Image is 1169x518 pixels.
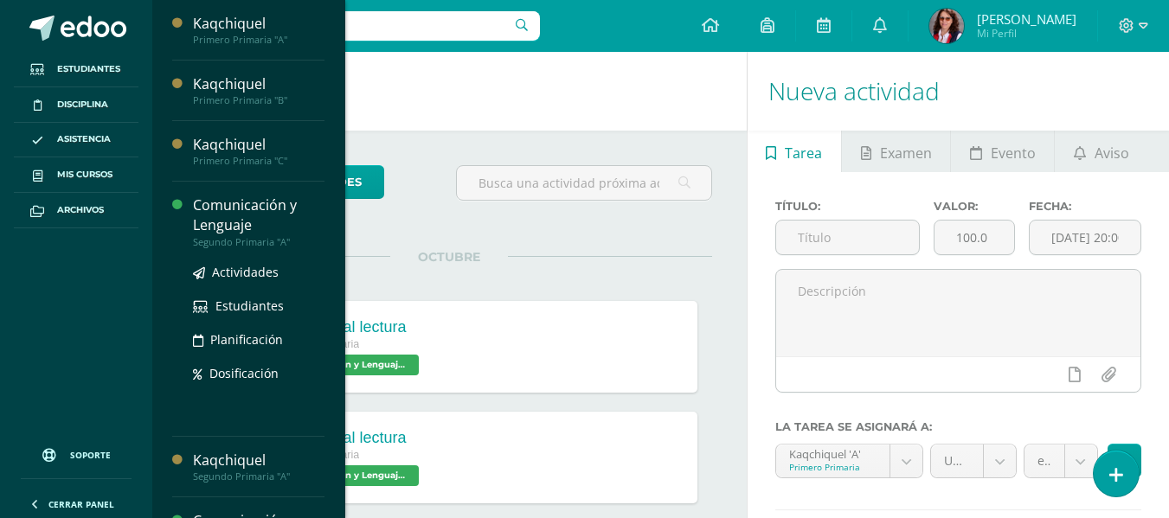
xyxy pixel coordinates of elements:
span: Aviso [1095,132,1129,174]
a: Tarea [748,131,841,172]
label: La tarea se asignará a: [775,420,1141,433]
a: Mis cursos [14,157,138,193]
div: Primero Primaria [789,461,877,473]
div: Segundo Primaria "A" [193,470,324,483]
div: Segundo Primaria "A" [193,236,324,248]
div: Prueba final lectura [272,429,423,447]
a: Evento [951,131,1054,172]
span: Mi Perfil [977,26,1076,41]
a: KaqchiquelPrimero Primaria "A" [193,14,324,46]
a: Planificación [193,329,324,349]
a: KaqchiquelPrimero Primaria "B" [193,74,324,106]
div: Comunicación y Lenguaje [193,195,324,235]
div: Primero Primaria "C" [193,155,324,167]
div: Kaqchiquel [193,74,324,94]
span: Disciplina [57,98,108,112]
div: Kaqchiquel [193,14,324,34]
div: Kaqchiquel [193,451,324,470]
span: Archivos [57,203,104,217]
a: Dosificación [193,363,324,383]
span: [PERSON_NAME] [977,10,1076,28]
a: Examen [842,131,950,172]
a: KaqchiquelPrimero Primaria "C" [193,135,324,167]
label: Fecha: [1029,200,1141,213]
div: Prueba final lectura [272,318,423,336]
div: Primero Primaria "B" [193,94,324,106]
span: exámenes, trabajo (50.0%) [1037,444,1051,477]
a: Unidad 4 [931,444,1016,477]
span: Asistencia [57,132,111,146]
span: Evento [991,132,1036,174]
label: Título: [775,200,920,213]
span: OCTUBRE [390,249,508,265]
input: Busca un usuario... [164,11,540,41]
span: Estudiantes [215,297,284,314]
div: Primero Primaria "A" [193,34,324,46]
span: Mis cursos [57,168,112,182]
img: 454bd8377fe407885e503da33f4a5c32.png [929,9,964,43]
span: Comunicación y Lenguaje 'B' [272,465,419,486]
h1: Actividades [173,52,726,131]
a: Kaqchiquel 'A'Primero Primaria [776,444,923,477]
span: Examen [880,132,932,174]
a: Comunicación y LenguajeSegundo Primaria "A" [193,195,324,247]
span: Soporte [70,449,111,461]
a: Aviso [1055,131,1147,172]
div: Kaqchiquel 'A' [789,444,877,461]
span: Cerrar panel [48,498,114,510]
span: Unidad 4 [944,444,970,477]
a: Actividades [193,262,324,282]
a: KaqchiquelSegundo Primaria "A" [193,451,324,483]
span: Comunicación y Lenguaje 'A' [272,355,419,375]
input: Título [776,221,919,254]
div: Kaqchiquel [193,135,324,155]
input: Puntos máximos [935,221,1014,254]
span: Actividades [212,264,279,280]
a: Asistencia [14,123,138,158]
span: Estudiantes [57,62,120,76]
span: Planificación [210,331,283,348]
label: Valor: [934,200,1015,213]
a: Disciplina [14,87,138,123]
a: Archivos [14,193,138,228]
input: Fecha de entrega [1030,221,1140,254]
h1: Nueva actividad [768,52,1148,131]
span: Tarea [785,132,822,174]
a: Estudiantes [193,296,324,316]
span: Dosificación [209,365,279,381]
input: Busca una actividad próxima aquí... [457,166,710,200]
a: exámenes, trabajo (50.0%) [1024,444,1097,477]
a: Estudiantes [14,52,138,87]
a: Soporte [21,432,132,474]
